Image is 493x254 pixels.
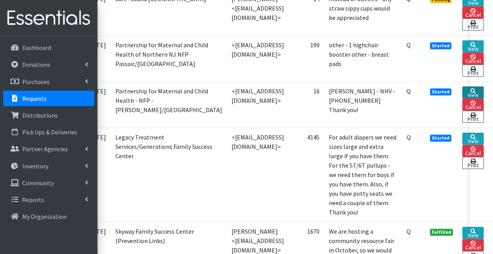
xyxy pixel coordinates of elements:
img: HumanEssentials [3,5,94,31]
a: Community [3,175,94,191]
span: Started [430,42,452,49]
a: Partner Agencies [3,141,94,157]
a: View [462,86,484,98]
td: Partnership for Maternal and Child Health - NFP - [PERSON_NAME]/[GEOGRAPHIC_DATA] [111,81,227,127]
td: <[EMAIL_ADDRESS][DOMAIN_NAME]> [227,35,289,81]
a: Print [462,64,484,77]
a: View [462,40,484,52]
a: View [462,227,484,239]
p: Purchases [22,78,49,86]
td: <[EMAIL_ADDRESS][DOMAIN_NAME]> [227,127,289,222]
a: Print [462,157,484,169]
span: Started [430,88,452,95]
a: Reports [3,192,94,207]
a: Dashboard [3,40,94,55]
a: Cancel [462,52,484,64]
td: 16 [289,81,324,127]
a: Cancel [462,145,484,157]
a: Cancel [462,6,484,18]
a: Cancel [462,98,484,111]
a: Pick Ups & Deliveries [3,124,94,140]
span: Fulfilled [430,229,453,236]
a: My Organization [3,209,94,224]
td: <[EMAIL_ADDRESS][DOMAIN_NAME]> [227,81,289,127]
a: Print [462,18,484,30]
p: Pick Ups & Deliveries [22,128,77,136]
td: 199 [289,35,324,81]
a: Requests [3,91,94,106]
a: Distributions [3,107,94,123]
a: Donations [3,57,94,72]
span: Started [430,134,452,141]
p: Distributions [22,111,58,119]
td: [PERSON_NAME] - NHV - [PHONE_NUMBER] Thank you! [324,81,402,127]
abbr: Quantity [406,133,411,141]
p: Community [22,179,54,187]
p: Dashboard [22,44,51,52]
abbr: Quantity [406,41,411,49]
td: Legacy Treatment Services/Generations Family Success Center [111,127,227,222]
td: Partnership for Maternal and Child Health of Northern NJ NFP Passaic/[GEOGRAPHIC_DATA] [111,35,227,81]
a: Inventory [3,158,94,174]
a: Cancel [462,239,484,251]
abbr: Quantity [406,87,411,95]
p: Inventory [22,162,48,170]
p: Donations [22,61,50,68]
a: Print [462,111,484,123]
td: For adult diapers we need sizes large and extra large if you have them. For the 5T/6T pullups - w... [324,127,402,222]
a: View [462,132,484,145]
td: 4145 [289,127,324,222]
p: My Organization [22,213,67,220]
abbr: Quantity [406,227,411,235]
a: Purchases [3,74,94,89]
p: Reports [22,196,44,204]
p: Requests [22,95,47,102]
td: other - 1 highchair booster other - breast pads [324,35,402,81]
p: Partner Agencies [22,145,68,153]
